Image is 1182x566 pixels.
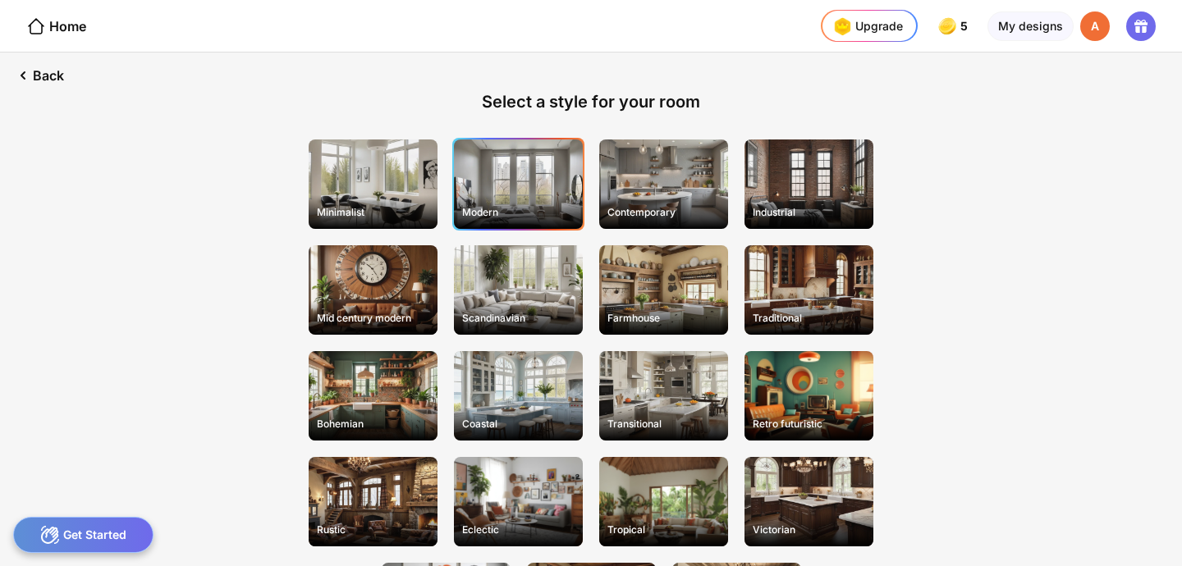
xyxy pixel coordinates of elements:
div: Mid century modern [310,305,436,331]
div: Rustic [310,517,436,542]
span: 5 [960,20,971,33]
div: Get Started [13,517,153,553]
div: Eclectic [456,517,581,542]
div: Home [26,16,86,36]
div: Retro futuristic [746,411,872,436]
div: Scandinavian [456,305,581,331]
div: A [1080,11,1110,41]
div: Bohemian [310,411,436,436]
div: Coastal [456,411,581,436]
div: Traditional [746,305,872,331]
div: Farmhouse [601,305,726,331]
div: Select a style for your room [482,92,700,112]
div: Industrial [746,199,872,225]
div: Upgrade [829,13,903,39]
div: Transitional [601,411,726,436]
div: Victorian [746,517,872,542]
img: upgrade-nav-btn-icon.gif [829,13,855,39]
div: Tropical [601,517,726,542]
div: Modern [456,199,581,225]
div: Minimalist [310,199,436,225]
div: Contemporary [601,199,726,225]
div: My designs [987,11,1074,41]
